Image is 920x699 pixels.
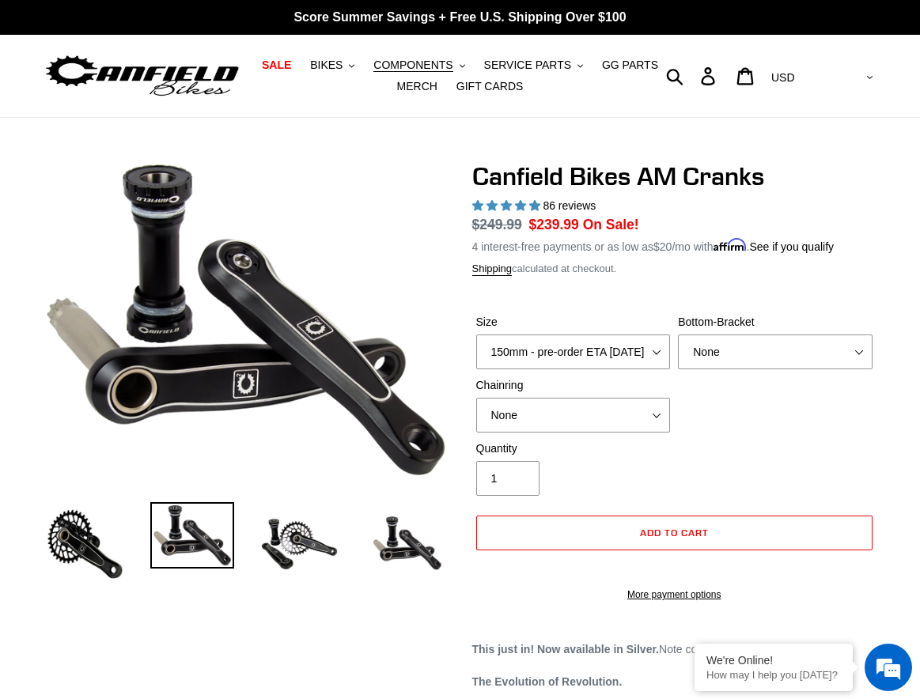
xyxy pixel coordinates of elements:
span: SERVICE PARTS [484,59,571,72]
div: We're Online! [706,654,841,667]
span: BIKES [310,59,343,72]
a: See if you qualify - Learn more about Affirm Financing (opens in modal) [749,240,834,253]
a: GIFT CARDS [449,76,532,97]
span: $239.99 [529,217,579,232]
img: Load image into Gallery viewer, Canfield Bikes AM Cranks [258,502,341,585]
p: How may I help you today? [706,669,841,681]
span: 86 reviews [543,199,596,212]
span: COMPONENTS [373,59,452,72]
strong: The Evolution of Revolution. [472,675,623,688]
a: Shipping [472,263,513,276]
button: COMPONENTS [365,55,472,76]
label: Chainring [476,377,671,394]
label: Size [476,314,671,331]
button: SERVICE PARTS [476,55,591,76]
span: GG PARTS [602,59,658,72]
div: calculated at checkout. [472,261,877,277]
span: $20 [653,240,672,253]
a: More payment options [476,588,873,602]
span: GIFT CARDS [456,80,524,93]
s: $249.99 [472,217,522,232]
button: Add to cart [476,516,873,550]
a: GG PARTS [594,55,666,76]
a: SALE [254,55,299,76]
h1: Canfield Bikes AM Cranks [472,161,877,191]
p: Note color preference at checkout. [472,641,877,658]
span: MERCH [397,80,437,93]
a: MERCH [389,76,445,97]
strong: This just in! Now available in Silver. [472,643,660,656]
img: Load image into Gallery viewer, Canfield Cranks [150,502,233,569]
span: Add to cart [640,527,709,538]
span: On Sale! [583,214,639,235]
img: Canfield Bikes [44,51,241,101]
span: 4.97 stars [472,199,543,212]
p: 4 interest-free payments or as low as /mo with . [472,235,835,255]
label: Quantity [476,440,671,457]
button: BIKES [302,55,362,76]
span: SALE [262,59,291,72]
label: Bottom-Bracket [678,314,873,331]
img: Load image into Gallery viewer, Canfield Bikes AM Cranks [44,502,127,585]
img: Load image into Gallery viewer, CANFIELD-AM_DH-CRANKS [365,502,448,585]
span: Affirm [714,238,747,251]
